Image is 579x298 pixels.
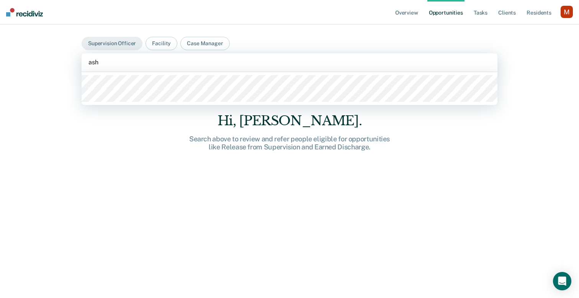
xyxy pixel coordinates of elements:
button: Supervision Officer [82,37,142,50]
img: Recidiviz [6,8,43,16]
div: Open Intercom Messenger [553,272,571,290]
button: Case Manager [180,37,229,50]
button: Facility [146,37,177,50]
div: Hi, [PERSON_NAME]. [167,113,412,129]
div: Search above to review and refer people eligible for opportunities like Release from Supervision ... [167,135,412,151]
